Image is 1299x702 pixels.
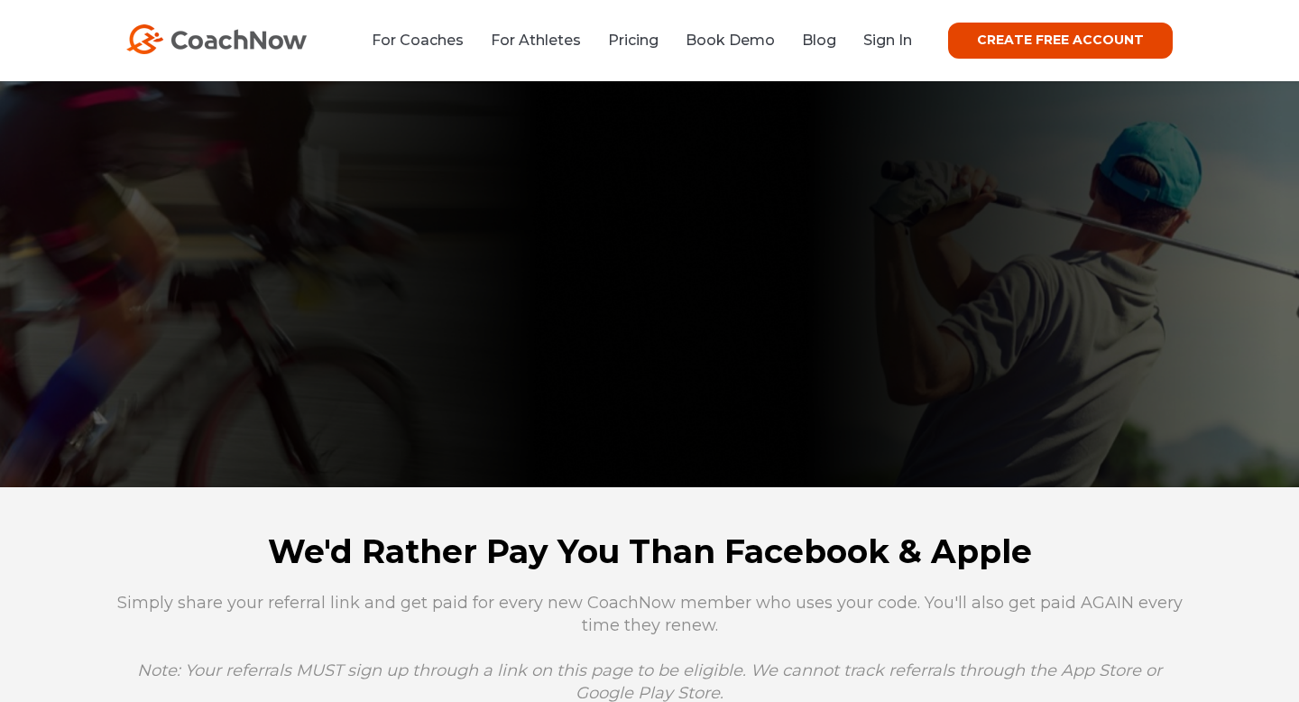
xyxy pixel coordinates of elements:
[686,32,775,49] a: Book Demo
[802,32,836,49] a: Blog
[126,24,307,54] img: CoachNow Logo
[608,32,659,49] a: Pricing
[863,32,912,49] a: Sign In
[268,531,1032,571] span: We'd Rather Pay You Than Facebook & Apple
[372,32,464,49] a: For Coaches
[491,32,581,49] a: For Athletes
[948,23,1173,59] a: CREATE FREE ACCOUNT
